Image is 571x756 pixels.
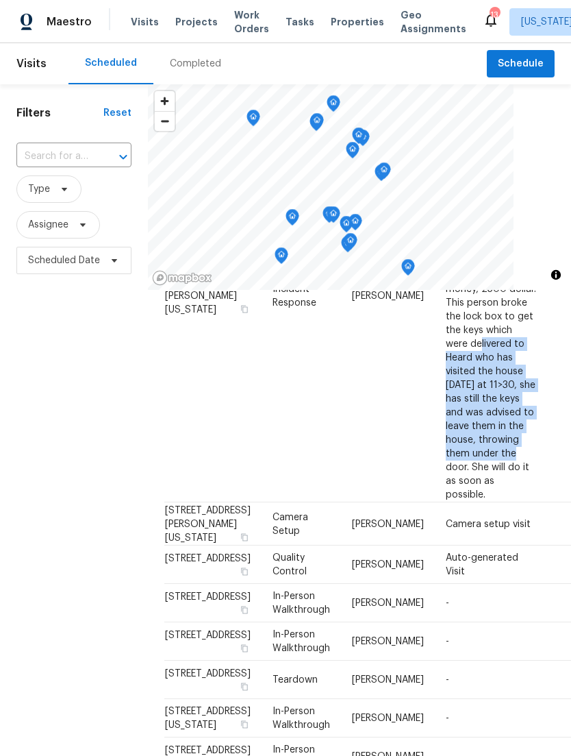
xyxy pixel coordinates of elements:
[165,631,251,640] span: [STREET_ADDRESS]
[352,598,424,608] span: [PERSON_NAME]
[352,714,424,723] span: [PERSON_NAME]
[28,182,50,196] span: Type
[165,592,251,602] span: [STREET_ADDRESS]
[238,531,251,543] button: Copy Address
[285,209,299,230] div: Map marker
[275,247,288,269] div: Map marker
[175,15,218,29] span: Projects
[165,669,251,679] span: [STREET_ADDRESS]
[487,50,555,78] button: Schedule
[103,106,131,120] div: Reset
[352,560,424,570] span: [PERSON_NAME]
[16,146,93,167] input: Search for an address...
[375,164,388,186] div: Map marker
[165,277,251,314] span: [STREET_ADDRESS][PERSON_NAME][US_STATE]
[165,707,251,730] span: [STREET_ADDRESS][US_STATE]
[344,233,357,254] div: Map marker
[246,110,260,131] div: Map marker
[238,302,251,315] button: Copy Address
[341,236,355,257] div: Map marker
[238,718,251,731] button: Copy Address
[490,8,499,22] div: 13
[327,206,340,228] div: Map marker
[238,681,251,693] button: Copy Address
[272,284,316,307] span: Incident Response
[155,111,175,131] button: Zoom out
[272,512,308,535] span: Camera Setup
[165,505,251,542] span: [STREET_ADDRESS][PERSON_NAME][US_STATE]
[155,112,175,131] span: Zoom out
[272,553,307,576] span: Quality Control
[401,259,415,280] div: Map marker
[446,675,449,685] span: -
[47,15,92,29] span: Maestro
[322,206,336,228] div: Map marker
[348,214,362,235] div: Map marker
[548,267,564,283] button: Toggle attribution
[155,91,175,111] button: Zoom in
[85,56,137,70] div: Scheduled
[165,554,251,563] span: [STREET_ADDRESS]
[148,84,513,290] canvas: Map
[352,675,424,685] span: [PERSON_NAME]
[170,57,221,71] div: Completed
[352,127,366,149] div: Map marker
[552,267,560,282] span: Toggle attribution
[16,106,103,120] h1: Filters
[114,147,133,167] button: Open
[272,630,330,653] span: In-Person Walkthrough
[272,592,330,615] span: In-Person Walkthrough
[327,95,340,117] div: Map marker
[446,637,449,646] span: -
[272,675,318,685] span: Teardown
[352,291,424,300] span: [PERSON_NAME]
[446,553,518,576] span: Auto-generated Visit
[28,254,100,267] span: Scheduled Date
[285,17,314,27] span: Tasks
[446,598,449,608] span: -
[446,92,536,499] span: Incident Category: 'damage_vandalism' Time of Report: [DATE] 03:45PM +00:00 Source of Incident: '...
[152,270,212,286] a: Mapbox homepage
[310,113,324,134] div: Map marker
[377,162,391,184] div: Map marker
[401,8,466,36] span: Geo Assignments
[238,565,251,578] button: Copy Address
[234,8,269,36] span: Work Orders
[352,637,424,646] span: [PERSON_NAME]
[272,707,330,730] span: In-Person Walkthrough
[340,216,353,237] div: Map marker
[498,56,544,73] span: Schedule
[238,642,251,655] button: Copy Address
[28,218,68,232] span: Assignee
[446,519,531,528] span: Camera setup visit
[165,746,251,755] span: [STREET_ADDRESS]
[446,714,449,723] span: -
[238,604,251,616] button: Copy Address
[309,114,323,136] div: Map marker
[131,15,159,29] span: Visits
[16,49,47,79] span: Visits
[346,142,359,163] div: Map marker
[352,519,424,528] span: [PERSON_NAME]
[331,15,384,29] span: Properties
